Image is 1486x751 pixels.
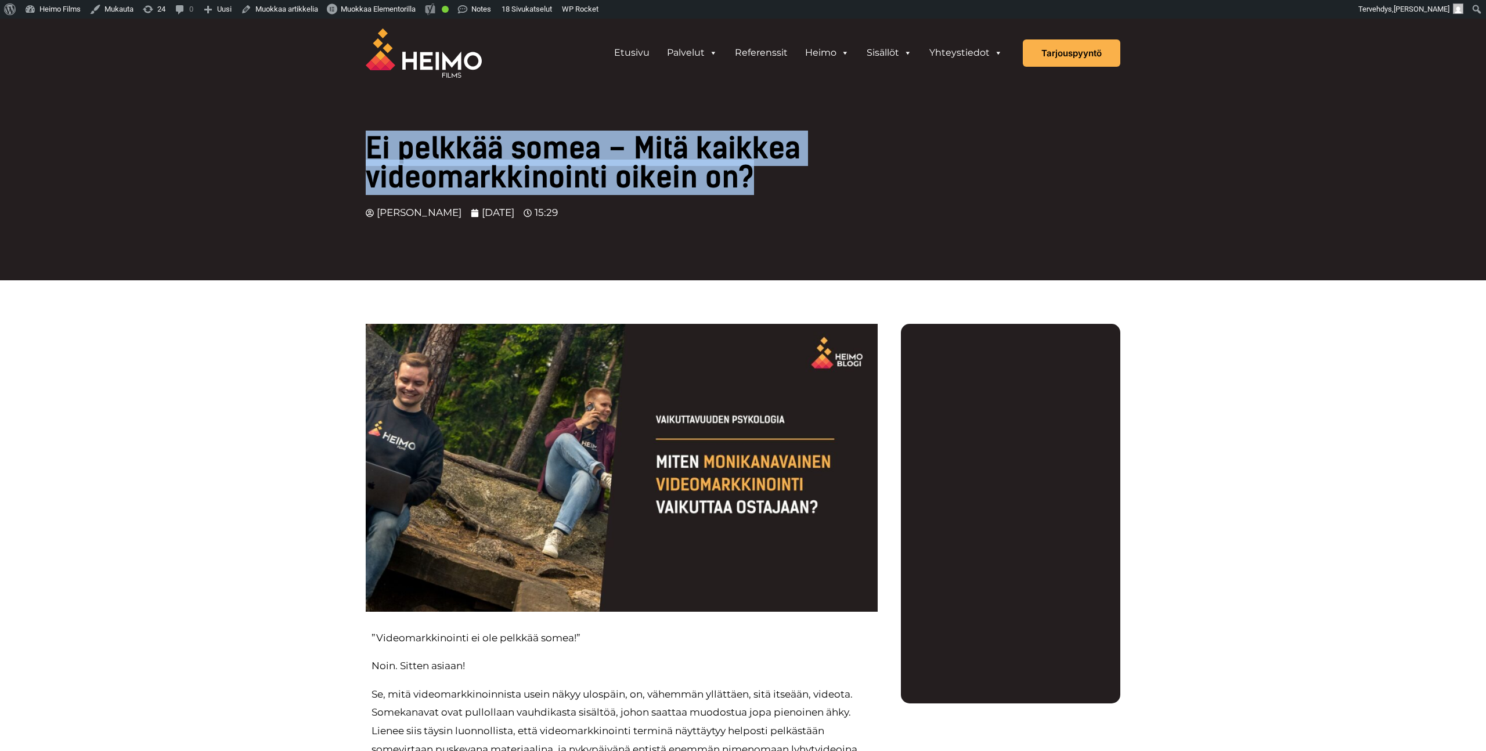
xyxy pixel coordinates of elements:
[366,134,818,192] h1: Ei pelkkää somea – Mitä kaikkea videomarkkinointi oikein on?
[1394,5,1449,13] span: [PERSON_NAME]
[921,41,1011,64] a: Yhteystiedot
[658,41,726,64] a: Palvelut
[366,324,878,612] img: Miten monikanavainen videomarkkinointi vaikuttaa ostajaan?
[796,41,858,64] a: Heimo
[371,629,872,648] p: ”Videomarkkinointi ei ole pelkkää somea!”
[1023,39,1120,67] a: Tarjouspyyntö
[341,5,416,13] span: Muokkaa Elementorilla
[535,207,558,218] time: 15:29
[442,6,449,13] div: Hyvä
[726,41,796,64] a: Referenssit
[605,41,658,64] a: Etusivu
[374,204,461,222] span: [PERSON_NAME]
[858,41,921,64] a: Sisällöt
[366,28,482,78] img: Heimo Filmsin logo
[482,207,514,218] time: [DATE]
[371,657,872,676] p: Noin. Sitten asiaan!
[600,41,1017,64] aside: Header Widget 1
[911,334,1110,688] iframe: Web Forms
